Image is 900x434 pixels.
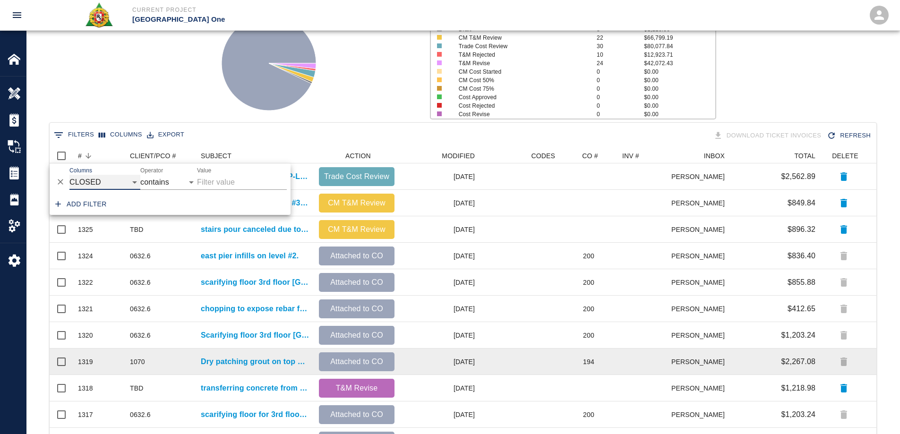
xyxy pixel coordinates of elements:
div: Tickets attached to change order can't be deleted. [834,326,853,345]
p: Current Project [132,6,501,14]
div: 1317 [78,410,93,419]
input: Filter value [197,175,287,190]
div: [PERSON_NAME] [672,349,729,375]
div: ACTION [345,148,371,163]
p: Attached to CO [323,330,391,341]
p: [GEOGRAPHIC_DATA] One [132,14,501,25]
p: CM Cost 75% [459,85,583,93]
p: $0.00 [644,68,715,76]
p: $12,923.71 [644,51,715,59]
div: CODES [480,148,560,163]
button: Add filter [51,196,111,213]
p: 0 [597,85,644,93]
div: [DATE] [399,401,480,428]
label: Operator [140,167,163,175]
p: CM Cost Started [459,68,583,76]
div: 1325 [78,225,93,234]
p: $0.00 [644,76,715,85]
button: open drawer [6,4,28,26]
div: # [73,148,125,163]
div: 200 [583,410,594,419]
div: 1319 [78,357,93,366]
div: Tickets attached to change order can't be deleted. [834,273,853,292]
div: CO # [560,148,617,163]
div: 0632.6 [130,251,151,261]
p: T&M Revise [459,59,583,68]
div: 1320 [78,331,93,340]
div: # [78,148,82,163]
a: transferring concrete from motor buggy to pales and walking them up the stairs and laborer drivin... [201,383,309,394]
div: [DATE] [399,190,480,216]
div: 1322 [78,278,93,287]
label: Columns [69,167,92,175]
div: Tickets attached to change order can't be deleted. [834,299,853,318]
div: CODES [531,148,555,163]
button: Export [145,128,187,142]
div: TBD [130,383,143,393]
div: [DATE] [399,296,480,322]
div: [PERSON_NAME] [672,269,729,296]
p: $0.00 [644,93,715,102]
a: Scarifying floor 3rd floor [GEOGRAPHIC_DATA]. [201,330,309,341]
button: Show filters [51,128,96,143]
div: Tickets attached to change order can't be deleted. [834,405,853,424]
div: Tickets download in groups of 15 [711,128,825,144]
p: $412.65 [788,303,815,315]
p: $855.88 [788,277,815,288]
p: $80,077.84 [644,42,715,51]
div: 0632.6 [130,331,151,340]
p: CM Cost 50% [459,76,583,85]
p: chopping to expose rebar for coupler install and cleaning for EP/L1- Retail column infills. [201,303,309,315]
p: Trade Cost Review [459,42,583,51]
div: CLIENT/PCO # [130,148,176,163]
p: Cost Approved [459,93,583,102]
div: INV # [622,148,639,163]
div: [PERSON_NAME] [672,163,729,190]
button: Sort [82,149,95,162]
a: stairs pour canceled due to treads not being cut. Staircase #12 level #1 to #0 [201,224,309,235]
p: 24 [597,59,644,68]
div: TOTAL [729,148,820,163]
div: 200 [583,304,594,314]
p: $1,218.98 [781,383,815,394]
p: Cost Revise [459,110,583,119]
div: SUBJECT [201,148,231,163]
div: [DATE] [399,322,480,349]
p: $1,203.24 [781,409,815,420]
div: TBD [130,225,143,234]
a: Dry patching grout on top of beams Column line E12/EH [201,356,309,367]
p: $42,072.43 [644,59,715,68]
p: 30 [597,42,644,51]
div: 200 [583,331,594,340]
p: $0.00 [644,85,715,93]
p: 0 [597,102,644,110]
div: MODIFIED [442,148,475,163]
label: Value [197,167,211,175]
iframe: Chat Widget [853,389,900,434]
a: scarifying floor 3rd floor [GEOGRAPHIC_DATA]. [201,277,309,288]
a: east pier infills on level #2. [201,250,299,262]
div: [PERSON_NAME] [672,190,729,216]
div: 0632.6 [130,304,151,314]
p: CM T&M Review [323,197,391,209]
div: [PERSON_NAME] [672,375,729,401]
div: INV # [617,148,672,163]
div: [PERSON_NAME] [672,322,729,349]
p: CM T&M Review [459,34,583,42]
button: Delete [53,175,68,189]
p: $0.00 [644,102,715,110]
div: Tickets attached to change order can't be deleted. [834,247,853,265]
div: 200 [583,278,594,287]
p: T&M Rejected [459,51,583,59]
p: $66,799.19 [644,34,715,42]
div: [DATE] [399,349,480,375]
button: Select columns [96,128,145,142]
p: Attached to CO [323,356,391,367]
p: Attached to CO [323,409,391,420]
p: $2,562.89 [781,171,815,182]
